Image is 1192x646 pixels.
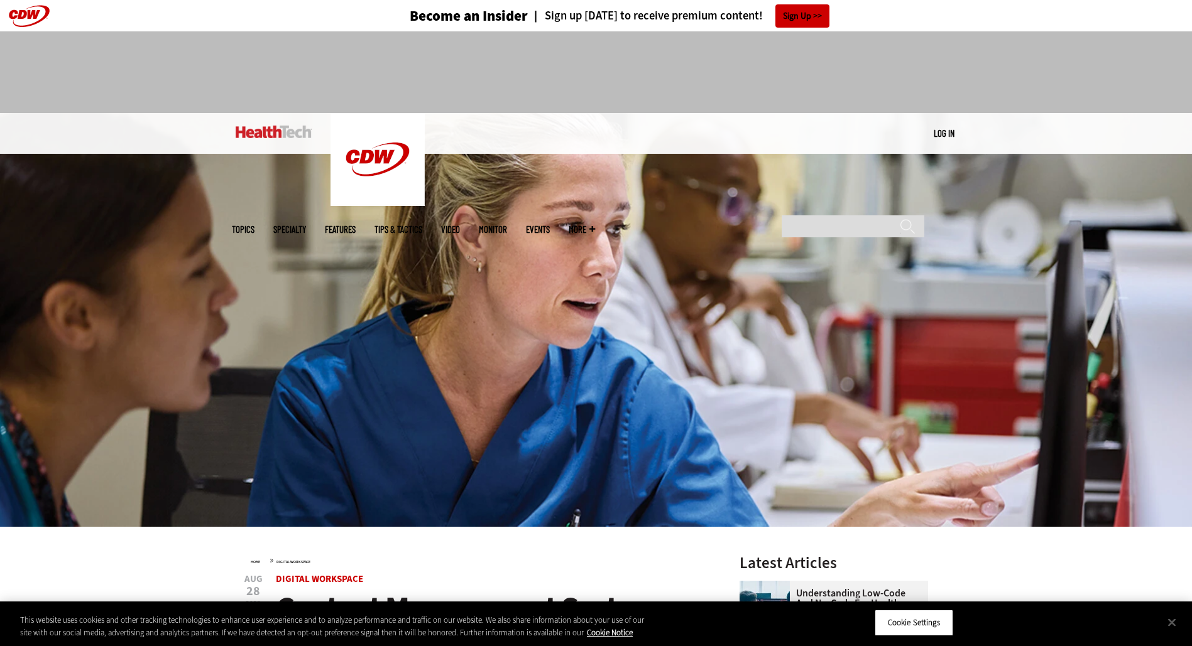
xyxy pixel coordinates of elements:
[244,574,263,584] span: Aug
[528,10,763,22] a: Sign up [DATE] to receive premium content!
[740,555,928,571] h3: Latest Articles
[363,9,528,23] a: Become an Insider
[331,113,425,206] img: Home
[875,610,953,636] button: Cookie Settings
[244,585,263,598] span: 28
[236,126,312,138] img: Home
[325,225,356,234] a: Features
[441,225,460,234] a: Video
[331,196,425,209] a: CDW
[375,225,422,234] a: Tips & Tactics
[276,559,310,564] a: Digital Workspace
[1158,608,1186,636] button: Close
[526,225,550,234] a: Events
[251,555,707,565] div: »
[251,559,260,564] a: Home
[569,225,595,234] span: More
[273,225,306,234] span: Specialty
[775,4,829,28] a: Sign Up
[20,614,655,638] div: This website uses cookies and other tracking technologies to enhance user experience and to analy...
[276,573,363,585] a: Digital Workspace
[740,581,796,591] a: Coworkers coding
[410,9,528,23] h3: Become an Insider
[934,127,954,139] a: Log in
[479,225,507,234] a: MonITor
[246,598,261,608] span: 2025
[587,627,633,638] a: More information about your privacy
[740,581,790,631] img: Coworkers coding
[740,588,921,608] a: Understanding Low-Code and No-Code for Healthcare
[934,127,954,140] div: User menu
[232,225,254,234] span: Topics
